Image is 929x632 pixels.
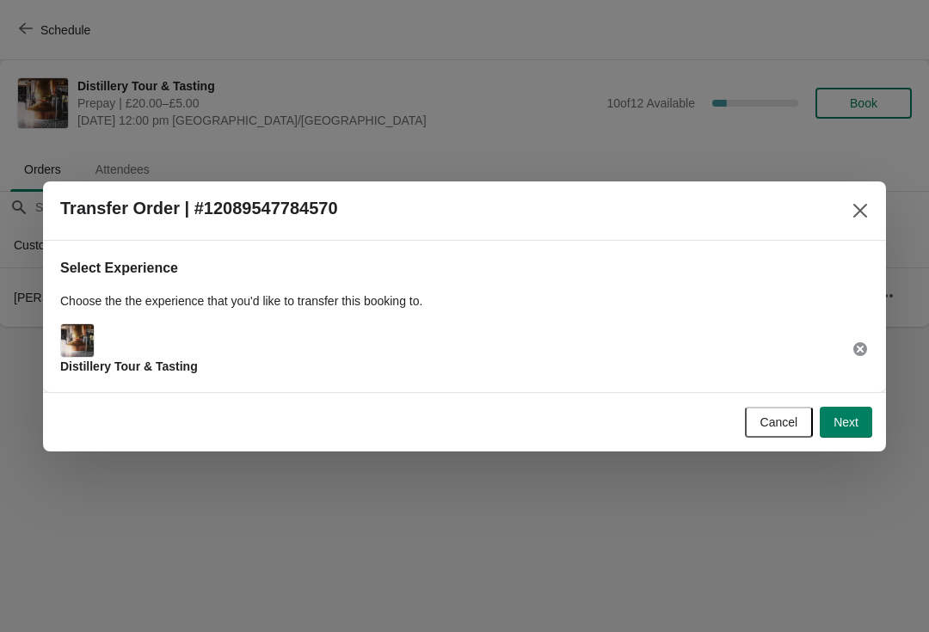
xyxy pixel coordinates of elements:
h2: Transfer Order | #12089547784570 [60,199,338,218]
img: Main Experience Image [61,324,94,357]
button: Next [820,407,872,438]
span: Cancel [760,415,798,429]
p: Choose the the experience that you'd like to transfer this booking to. [60,292,869,310]
h2: Select Experience [60,258,869,279]
span: Next [834,415,858,429]
span: Distillery Tour & Tasting [60,359,198,373]
button: Close [845,195,876,226]
button: Cancel [745,407,814,438]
